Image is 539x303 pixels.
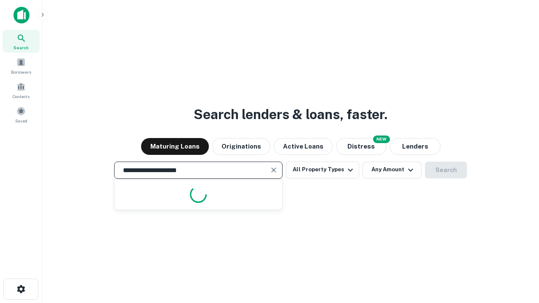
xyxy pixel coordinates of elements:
span: Saved [15,117,27,124]
span: Contacts [13,93,29,100]
button: Originations [212,138,270,155]
button: Active Loans [274,138,333,155]
button: Search distressed loans with lien and other non-mortgage details. [336,138,387,155]
span: Search [13,44,29,51]
iframe: Chat Widget [497,236,539,276]
a: Search [3,30,40,53]
a: Borrowers [3,54,40,77]
button: Clear [268,164,280,176]
a: Saved [3,103,40,126]
button: Any Amount [363,162,422,178]
button: Maturing Loans [141,138,209,155]
div: NEW [373,136,390,143]
button: Lenders [390,138,440,155]
span: Borrowers [11,69,31,75]
button: All Property Types [286,162,359,178]
a: Contacts [3,79,40,101]
h3: Search lenders & loans, faster. [194,104,387,125]
img: capitalize-icon.png [13,7,29,24]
